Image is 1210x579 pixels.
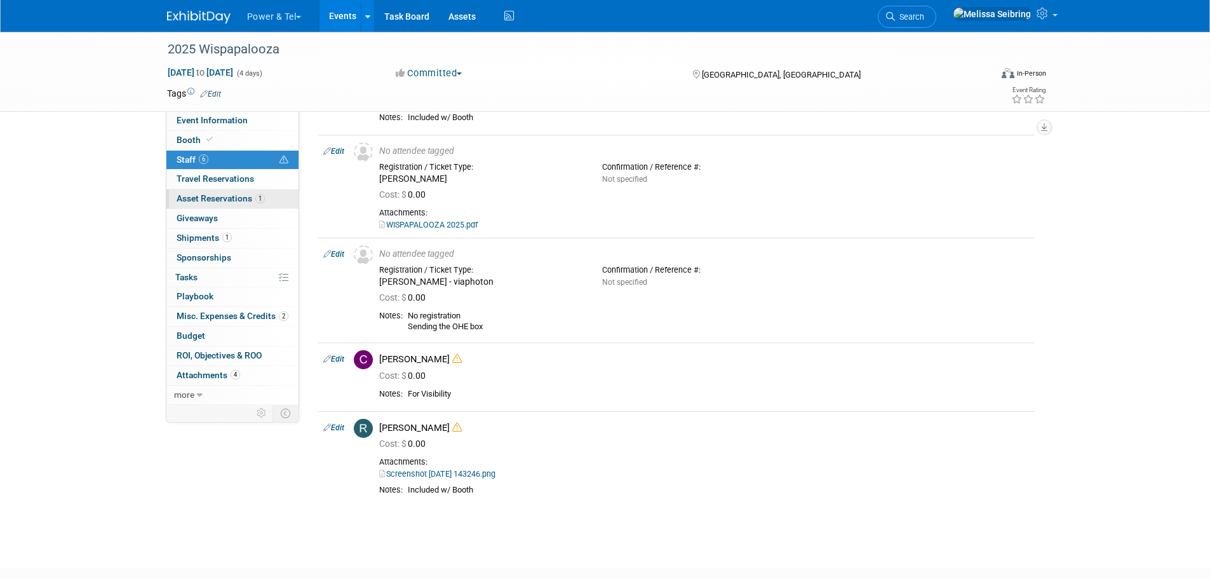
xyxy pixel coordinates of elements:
[878,6,936,28] a: Search
[323,355,344,364] a: Edit
[602,278,647,287] span: Not specified
[167,87,221,100] td: Tags
[379,208,1029,218] div: Attachments:
[166,229,299,248] a: Shipments1
[177,350,262,360] span: ROI, Objectives & ROO
[166,249,299,268] a: Sponsorships
[231,370,240,379] span: 4
[166,111,299,130] a: Event Information
[379,174,583,185] div: [PERSON_NAME]
[177,291,213,301] span: Playbook
[174,390,194,400] span: more
[166,307,299,326] a: Misc. Expenses & Credits2
[177,115,248,125] span: Event Information
[379,469,495,479] a: Screenshot [DATE] 143246.png
[408,112,1029,123] div: Included w/ Booth
[177,233,232,243] span: Shipments
[379,422,1029,434] div: [PERSON_NAME]
[177,154,208,165] span: Staff
[379,265,583,275] div: Registration / Ticket Type:
[379,162,583,172] div: Registration / Ticket Type:
[167,11,231,24] img: ExhibitDay
[194,67,206,78] span: to
[177,174,254,184] span: Travel Reservations
[200,90,221,99] a: Edit
[354,419,373,438] img: R.jpg
[279,311,288,321] span: 2
[452,354,462,364] i: Double-book Warning!
[702,70,861,79] span: [GEOGRAPHIC_DATA], [GEOGRAPHIC_DATA]
[177,370,240,380] span: Attachments
[166,327,299,346] a: Budget
[452,423,462,432] i: Double-book Warning!
[166,209,299,228] a: Giveaways
[175,272,198,282] span: Tasks
[408,485,1029,496] div: Included w/ Booth
[379,189,431,200] span: 0.00
[177,213,218,223] span: Giveaways
[279,154,288,166] span: Potential Scheduling Conflict -- at least one attendee is tagged in another overlapping event.
[602,265,806,275] div: Confirmation / Reference #:
[916,66,1047,85] div: Event Format
[408,311,1029,332] div: No registration Sending the OHE box
[323,250,344,259] a: Edit
[379,249,1029,260] div: No attendee tagged
[379,371,408,381] span: Cost: $
[166,346,299,365] a: ROI, Objectives & ROO
[408,389,1029,400] div: For Visibility
[1002,68,1014,78] img: Format-Inperson.png
[379,353,1029,365] div: [PERSON_NAME]
[177,193,265,203] span: Asset Reservations
[354,142,373,161] img: Unassigned-User-Icon.png
[166,131,299,150] a: Booth
[379,457,1029,467] div: Attachments:
[379,276,583,288] div: [PERSON_NAME] - viaphoton
[379,189,408,200] span: Cost: $
[379,146,1029,157] div: No attendee tagged
[602,162,806,172] div: Confirmation / Reference #:
[379,371,431,381] span: 0.00
[166,386,299,405] a: more
[379,112,403,123] div: Notes:
[166,189,299,208] a: Asset Reservations1
[167,67,234,78] span: [DATE] [DATE]
[323,147,344,156] a: Edit
[379,439,408,449] span: Cost: $
[177,311,288,321] span: Misc. Expenses & Credits
[177,252,231,262] span: Sponsorships
[166,170,299,189] a: Travel Reservations
[222,233,232,242] span: 1
[602,175,647,184] span: Not specified
[199,154,208,164] span: 6
[895,12,924,22] span: Search
[379,292,408,303] span: Cost: $
[323,423,344,432] a: Edit
[236,69,262,78] span: (4 days)
[166,151,299,170] a: Staff6
[354,245,373,264] img: Unassigned-User-Icon.png
[379,439,431,449] span: 0.00
[379,292,431,303] span: 0.00
[953,7,1032,21] img: Melissa Seibring
[379,485,403,495] div: Notes:
[379,220,478,229] a: WISPAPALOOZA 2025.pdf
[177,330,205,341] span: Budget
[206,136,213,143] i: Booth reservation complete
[391,67,467,80] button: Committed
[163,38,972,61] div: 2025 Wispapalooza
[354,350,373,369] img: C.jpg
[177,135,215,145] span: Booth
[1011,87,1045,93] div: Event Rating
[166,287,299,306] a: Playbook
[379,389,403,399] div: Notes:
[255,194,265,203] span: 1
[251,405,273,421] td: Personalize Event Tab Strip
[379,311,403,321] div: Notes:
[1016,69,1046,78] div: In-Person
[166,366,299,385] a: Attachments4
[272,405,299,421] td: Toggle Event Tabs
[166,268,299,287] a: Tasks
